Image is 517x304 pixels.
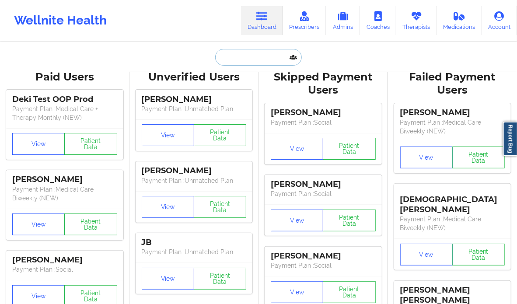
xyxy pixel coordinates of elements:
button: View [142,268,194,290]
div: Skipped Payment Users [265,70,382,98]
a: Therapists [396,6,437,35]
div: [PERSON_NAME] [400,108,505,118]
p: Payment Plan : Medical Care Biweekly (NEW) [400,118,505,136]
p: Payment Plan : Social [271,189,376,198]
p: Payment Plan : Unmatched Plan [142,105,247,113]
button: View [12,133,65,155]
button: View [271,210,323,231]
p: Payment Plan : Medical Care + Therapy Monthly (NEW) [12,105,117,122]
a: Coaches [360,6,396,35]
p: Payment Plan : Unmatched Plan [142,248,247,256]
p: Payment Plan : Medical Care Biweekly (NEW) [400,215,505,232]
div: Paid Users [6,70,123,84]
div: JB [142,238,247,248]
p: Payment Plan : Social [12,265,117,274]
div: Unverified Users [136,70,253,84]
button: View [271,138,323,160]
button: Patient Data [323,281,375,303]
button: View [12,213,65,235]
p: Payment Plan : Social [271,118,376,127]
div: [PERSON_NAME] [142,166,247,176]
button: Patient Data [452,147,505,168]
button: View [271,281,323,303]
button: Patient Data [194,268,246,290]
button: Patient Data [194,124,246,146]
p: Payment Plan : Medical Care Biweekly (NEW) [12,185,117,203]
div: [PERSON_NAME] [271,108,376,118]
div: [DEMOGRAPHIC_DATA][PERSON_NAME] [400,188,505,215]
a: Account [482,6,517,35]
button: Patient Data [64,213,117,235]
button: Patient Data [452,244,505,266]
button: Patient Data [323,210,375,231]
div: Deki Test OOP Prod [12,94,117,105]
p: Payment Plan : Unmatched Plan [142,176,247,185]
a: Medications [437,6,482,35]
div: [PERSON_NAME] [12,175,117,185]
button: View [400,244,453,266]
button: Patient Data [323,138,375,160]
div: [PERSON_NAME] [271,251,376,261]
div: [PERSON_NAME] [142,94,247,105]
a: Admins [326,6,360,35]
button: Patient Data [194,196,246,218]
p: Payment Plan : Social [271,261,376,270]
a: Prescribers [283,6,326,35]
button: Patient Data [64,133,117,155]
button: View [400,147,453,168]
div: [PERSON_NAME] [271,179,376,189]
a: Dashboard [241,6,283,35]
a: Report Bug [503,122,517,156]
div: [PERSON_NAME] [12,255,117,265]
button: View [142,196,194,218]
button: View [142,124,194,146]
div: Failed Payment Users [394,70,511,98]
